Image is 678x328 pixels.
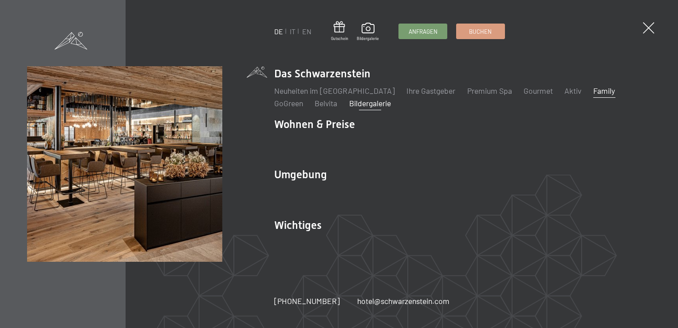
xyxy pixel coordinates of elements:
[593,86,615,96] a: Family
[399,24,447,39] a: Anfragen
[274,296,340,307] a: [PHONE_NUMBER]
[349,98,391,108] a: Bildergalerie
[564,86,581,96] a: Aktiv
[274,296,340,306] span: [PHONE_NUMBER]
[274,98,303,108] a: GoGreen
[315,98,337,108] a: Belvita
[467,86,512,96] a: Premium Spa
[331,36,348,41] span: Gutschein
[274,27,283,36] a: DE
[357,36,379,41] span: Bildergalerie
[457,24,505,39] a: Buchen
[274,86,395,96] a: Neuheiten im [GEOGRAPHIC_DATA]
[524,86,553,96] a: Gourmet
[290,27,296,36] a: IT
[469,28,492,36] span: Buchen
[357,23,379,41] a: Bildergalerie
[357,296,449,307] a: hotel@schwarzenstein.com
[409,28,438,36] span: Anfragen
[302,27,311,36] a: EN
[331,21,348,41] a: Gutschein
[406,86,455,96] a: Ihre Gastgeber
